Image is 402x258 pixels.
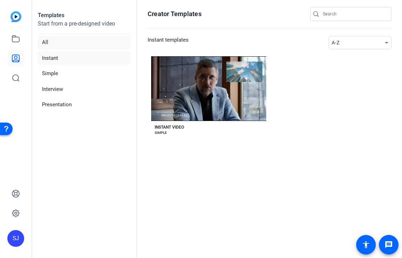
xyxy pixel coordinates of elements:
[38,66,131,81] li: Simple
[38,35,131,50] li: All
[7,230,24,247] div: SJ
[385,241,393,249] mat-icon: message
[332,40,339,45] span: A-Z
[148,36,189,49] h3: Instant templates
[10,11,21,22] img: blue-gradient.svg
[148,10,202,18] h1: Creator Templates
[323,10,386,18] input: Search
[38,12,64,19] strong: Templates
[38,51,131,65] li: Instant
[362,241,370,249] mat-icon: accessibility
[151,56,266,121] button: Template image
[38,98,131,112] li: Presentation
[155,124,184,130] div: INSTANT VIDEO
[155,130,167,136] div: SIMPLE
[38,20,131,34] p: Start from a pre-designed video
[38,82,131,96] li: Interview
